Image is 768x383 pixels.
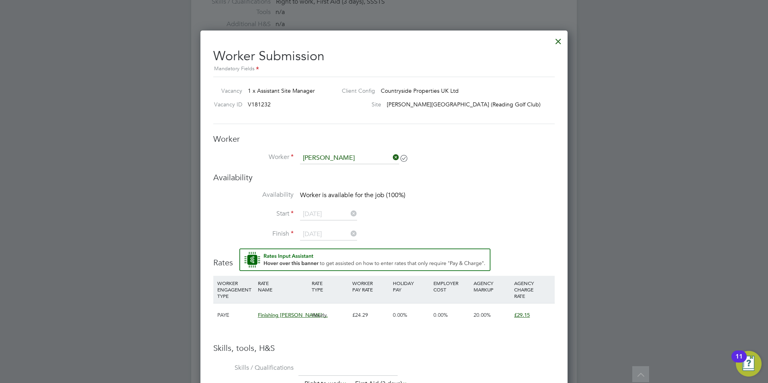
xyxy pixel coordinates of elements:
[213,249,555,268] h3: Rates
[514,312,530,318] span: £29.15
[258,312,328,318] span: Finishing [PERSON_NAME]…
[213,364,294,372] label: Skills / Qualifications
[248,101,271,108] span: V181232
[381,87,459,94] span: Countryside Properties UK Ltd
[512,276,553,303] div: AGENCY CHARGE RATE
[736,351,762,377] button: Open Resource Center, 11 new notifications
[350,304,391,327] div: £24.29
[310,276,350,297] div: RATE TYPE
[256,276,310,297] div: RATE NAME
[300,208,357,220] input: Select one
[431,276,472,297] div: EMPLOYER COST
[213,172,555,183] h3: Availability
[472,276,512,297] div: AGENCY MARKUP
[213,153,294,161] label: Worker
[735,357,743,367] div: 11
[213,134,555,144] h3: Worker
[210,87,242,94] label: Vacancy
[213,210,294,218] label: Start
[213,42,555,73] h2: Worker Submission
[215,276,256,303] div: WORKER ENGAGEMENT TYPE
[213,65,555,73] div: Mandatory Fields
[210,101,242,108] label: Vacancy ID
[393,312,407,318] span: 0.00%
[310,304,350,327] div: Hourly
[213,343,555,353] h3: Skills, tools, H&S
[433,312,448,318] span: 0.00%
[391,276,431,297] div: HOLIDAY PAY
[215,304,256,327] div: PAYE
[387,101,541,108] span: [PERSON_NAME][GEOGRAPHIC_DATA] (Reading Golf Club)
[335,101,381,108] label: Site
[248,87,315,94] span: 1 x Assistant Site Manager
[213,230,294,238] label: Finish
[474,312,491,318] span: 20.00%
[300,152,399,164] input: Search for...
[213,191,294,199] label: Availability
[300,228,357,240] input: Select one
[239,249,490,271] button: Rate Assistant
[350,276,391,297] div: WORKER PAY RATE
[335,87,375,94] label: Client Config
